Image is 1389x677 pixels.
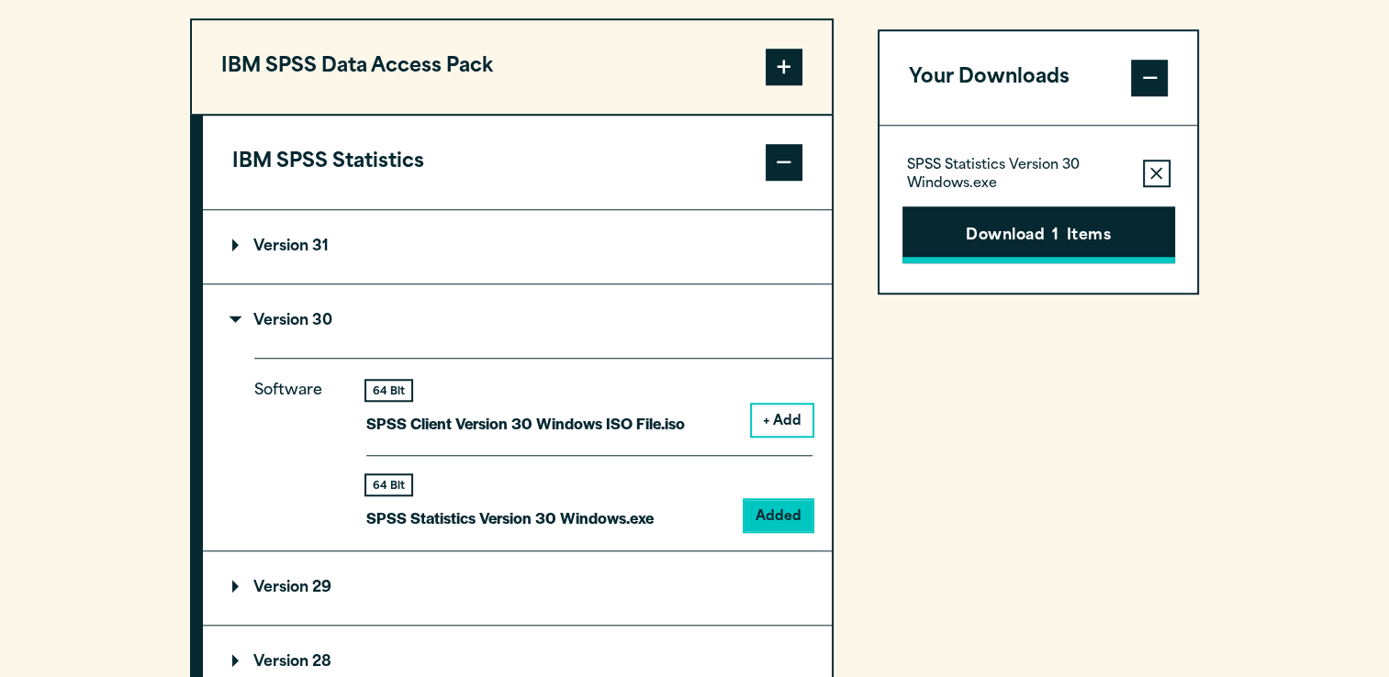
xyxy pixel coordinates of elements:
[232,581,331,595] p: Version 29
[232,314,332,328] p: Version 30
[907,157,1128,194] p: SPSS Statistics Version 30 Windows.exe
[232,655,331,670] p: Version 28
[366,381,411,400] div: 64 Bit
[1052,225,1059,249] span: 1
[203,551,832,625] summary: Version 29
[879,125,1198,293] div: Your Downloads
[902,206,1175,263] button: Download1Items
[366,475,411,494] div: 64 Bit
[366,505,654,531] p: SPSS Statistics Version 30 Windows.exe
[752,405,812,436] button: + Add
[203,116,832,209] button: IBM SPSS Statistics
[232,239,329,254] p: Version 31
[879,31,1198,125] button: Your Downloads
[203,284,832,358] summary: Version 30
[254,378,337,516] p: Software
[366,410,685,437] p: SPSS Client Version 30 Windows ISO File.iso
[745,500,812,531] button: Added
[203,210,832,283] summary: Version 31
[192,20,832,114] button: IBM SPSS Data Access Pack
